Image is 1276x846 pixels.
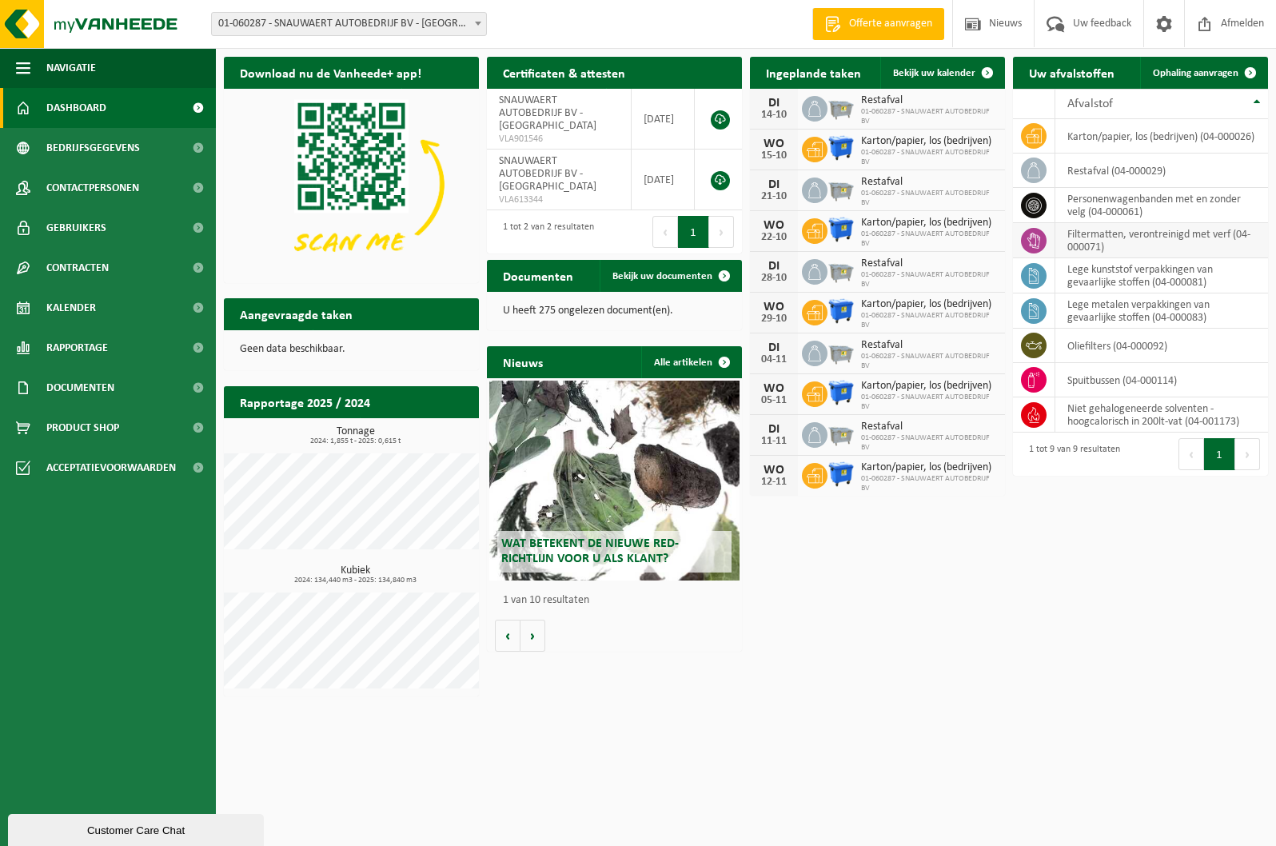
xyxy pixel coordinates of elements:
[758,382,790,395] div: WO
[8,811,267,846] iframe: chat widget
[224,298,369,329] h2: Aangevraagde taken
[758,150,790,162] div: 15-10
[861,257,997,270] span: Restafval
[861,311,997,330] span: 01-060287 - SNAUWAERT AUTOBEDRIJF BV
[861,298,997,311] span: Karton/papier, los (bedrijven)
[1055,119,1268,154] td: karton/papier, los (bedrijven) (04-000026)
[758,477,790,488] div: 12-11
[758,219,790,232] div: WO
[487,346,559,377] h2: Nieuws
[501,537,679,565] span: Wat betekent de nieuwe RED-richtlijn voor u als klant?
[46,128,140,168] span: Bedrijfsgegevens
[1204,438,1235,470] button: 1
[1055,188,1268,223] td: personenwagenbanden met en zonder velg (04-000061)
[46,248,109,288] span: Contracten
[1055,223,1268,258] td: filtermatten, verontreinigd met verf (04-000071)
[758,423,790,436] div: DI
[46,88,106,128] span: Dashboard
[46,48,96,88] span: Navigatie
[46,408,119,448] span: Product Shop
[845,16,936,32] span: Offerte aanvragen
[758,354,790,365] div: 04-11
[678,216,709,248] button: 1
[212,13,486,35] span: 01-060287 - SNAUWAERT AUTOBEDRIJF BV - BRUGGE
[600,260,740,292] a: Bekijk uw documenten
[632,150,695,210] td: [DATE]
[861,461,997,474] span: Karton/papier, los (bedrijven)
[224,57,437,88] h2: Download nu de Vanheede+ app!
[503,595,734,606] p: 1 van 10 resultaten
[758,395,790,406] div: 05-11
[211,12,487,36] span: 01-060287 - SNAUWAERT AUTOBEDRIJF BV - BRUGGE
[232,577,479,585] span: 2024: 134,440 m3 - 2025: 134,840 m3
[861,148,997,167] span: 01-060287 - SNAUWAERT AUTOBEDRIJF BV
[861,107,997,126] span: 01-060287 - SNAUWAERT AUTOBEDRIJF BV
[861,421,997,433] span: Restafval
[861,270,997,289] span: 01-060287 - SNAUWAERT AUTOBEDRIJF BV
[861,380,997,393] span: Karton/papier, los (bedrijven)
[758,110,790,121] div: 14-10
[1140,57,1266,89] a: Ophaling aanvragen
[46,448,176,488] span: Acceptatievoorwaarden
[827,257,855,284] img: WB-2500-GAL-GY-01
[232,437,479,445] span: 2024: 1,855 t - 2025: 0,615 t
[641,346,740,378] a: Alle artikelen
[861,94,997,107] span: Restafval
[503,305,726,317] p: U heeft 275 ongelezen document(en).
[632,89,695,150] td: [DATE]
[1055,154,1268,188] td: restafval (04-000029)
[758,273,790,284] div: 28-10
[758,301,790,313] div: WO
[499,155,596,193] span: SNAUWAERT AUTOBEDRIJF BV - [GEOGRAPHIC_DATA]
[827,134,855,162] img: WB-1100-HPE-BE-01
[861,135,997,148] span: Karton/papier, los (bedrijven)
[1067,98,1113,110] span: Afvalstof
[827,175,855,202] img: WB-2500-GAL-GY-01
[880,57,1003,89] a: Bekijk uw kalender
[499,94,596,132] span: SNAUWAERT AUTOBEDRIJF BV - [GEOGRAPHIC_DATA]
[489,381,740,581] a: Wat betekent de nieuwe RED-richtlijn voor u als klant?
[861,229,997,249] span: 01-060287 - SNAUWAERT AUTOBEDRIJF BV
[827,297,855,325] img: WB-1100-HPE-BE-01
[827,216,855,243] img: WB-1100-HPE-BE-01
[758,313,790,325] div: 29-10
[1013,57,1130,88] h2: Uw afvalstoffen
[1021,437,1120,472] div: 1 tot 9 van 9 resultaten
[758,138,790,150] div: WO
[758,191,790,202] div: 21-10
[861,339,997,352] span: Restafval
[758,260,790,273] div: DI
[827,94,855,121] img: WB-2500-GAL-GY-01
[487,260,589,291] h2: Documenten
[240,344,463,355] p: Geen data beschikbaar.
[46,168,139,208] span: Contactpersonen
[46,328,108,368] span: Rapportage
[520,620,545,652] button: Volgende
[224,89,479,280] img: Download de VHEPlus App
[224,386,386,417] h2: Rapportage 2025 / 2024
[750,57,877,88] h2: Ingeplande taken
[1055,397,1268,433] td: niet gehalogeneerde solventen - hoogcalorisch in 200lt-vat (04-001173)
[861,189,997,208] span: 01-060287 - SNAUWAERT AUTOBEDRIJF BV
[499,133,619,146] span: VLA901546
[893,68,975,78] span: Bekijk uw kalender
[360,417,477,449] a: Bekijk rapportage
[1153,68,1238,78] span: Ophaling aanvragen
[499,194,619,206] span: VLA613344
[861,433,997,453] span: 01-060287 - SNAUWAERT AUTOBEDRIJF BV
[758,97,790,110] div: DI
[861,474,997,493] span: 01-060287 - SNAUWAERT AUTOBEDRIJF BV
[1055,363,1268,397] td: spuitbussen (04-000114)
[827,379,855,406] img: WB-1100-HPE-BE-01
[1235,438,1260,470] button: Next
[861,176,997,189] span: Restafval
[1178,438,1204,470] button: Previous
[827,420,855,447] img: WB-2500-GAL-GY-01
[758,464,790,477] div: WO
[46,368,114,408] span: Documenten
[1055,329,1268,363] td: oliefilters (04-000092)
[487,57,641,88] h2: Certificaten & attesten
[46,288,96,328] span: Kalender
[709,216,734,248] button: Next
